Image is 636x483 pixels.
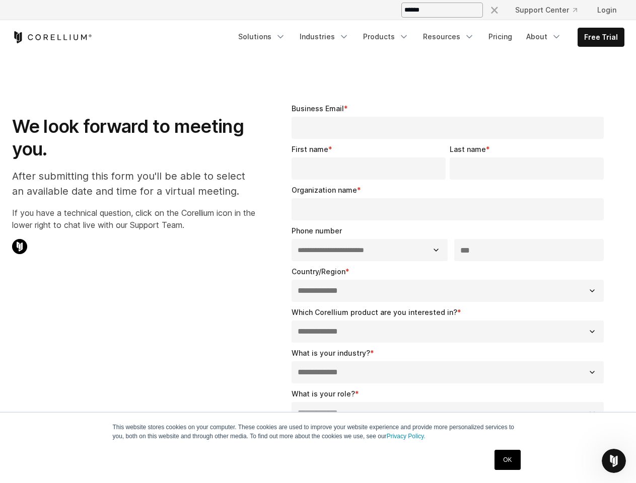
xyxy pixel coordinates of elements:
[589,1,624,19] a: Login
[12,115,255,160] h1: We look forward to meeting you.
[12,239,27,254] img: Corellium Chat Icon
[482,28,518,46] a: Pricing
[292,186,357,194] span: Organization name
[578,28,624,46] a: Free Trial
[485,1,503,19] button: Search
[507,1,585,19] a: Support Center
[520,28,568,46] a: About
[387,433,426,440] a: Privacy Policy.
[292,145,328,153] span: First name
[292,349,370,357] span: What is your industry?
[494,450,520,470] a: OK
[292,389,355,398] span: What is your role?
[450,145,486,153] span: Last name
[602,449,626,473] iframe: Intercom live chat
[292,308,457,316] span: Which Corellium product are you interested in?
[294,28,355,46] a: Industries
[417,28,480,46] a: Resources
[292,226,342,235] span: Phone number
[292,267,345,276] span: Country/Region
[477,1,624,19] div: Navigation Menu
[12,207,255,231] p: If you have a technical question, click on the Corellium icon in the lower right to chat live wit...
[292,104,344,113] span: Business Email
[232,28,292,46] a: Solutions
[232,28,624,47] div: Navigation Menu
[357,28,415,46] a: Products
[12,31,92,43] a: Corellium Home
[113,423,524,441] p: This website stores cookies on your computer. These cookies are used to improve your website expe...
[12,169,255,199] p: After submitting this form you'll be able to select an available date and time for a virtual meet...
[489,2,500,17] div: ×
